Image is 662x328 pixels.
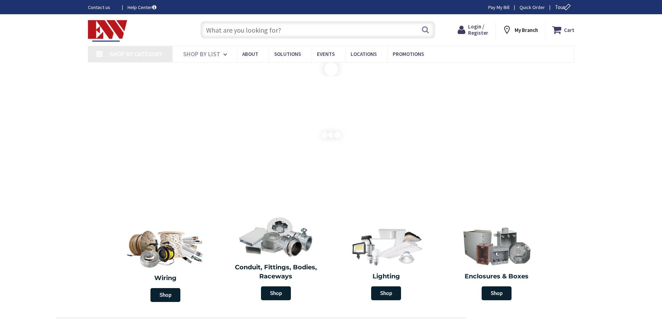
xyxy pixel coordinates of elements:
[88,4,116,11] a: Contact us
[502,24,538,36] div: My Branch
[88,20,128,42] img: Electrical Wholesalers, Inc.
[458,24,488,36] a: Login / Register
[564,24,574,36] strong: Cart
[317,51,335,57] span: Events
[336,272,436,281] h2: Lighting
[393,51,424,57] span: Promotions
[242,51,258,57] span: About
[447,272,547,281] h2: Enclosures & Boxes
[183,50,220,58] span: Shop By List
[261,286,291,300] span: Shop
[552,24,574,36] a: Cart
[371,286,401,300] span: Shop
[128,4,156,11] a: Help Center
[109,50,163,58] span: Shop By Category
[150,288,180,302] span: Shop
[111,222,221,305] a: Wiring Shop
[515,27,538,33] strong: My Branch
[468,23,488,36] span: Login / Register
[274,51,301,57] span: Solutions
[351,51,377,57] span: Locations
[520,4,545,11] a: Quick Order
[222,213,329,304] a: Conduit, Fittings, Bodies, Raceways Shop
[333,222,440,304] a: Lighting Shop
[555,4,573,10] span: Tour
[201,21,435,39] input: What are you looking for?
[488,4,509,11] a: Pay My Bill
[226,263,326,281] h2: Conduit, Fittings, Bodies, Raceways
[482,286,512,300] span: Shop
[443,222,550,304] a: Enclosures & Boxes Shop
[114,274,218,283] h2: Wiring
